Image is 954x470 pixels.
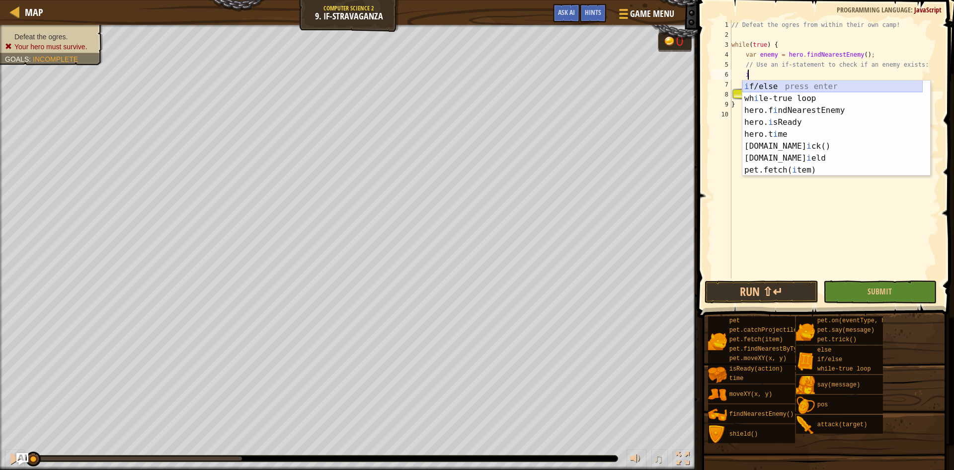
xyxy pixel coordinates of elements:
button: Run ⇧↵ [705,281,818,303]
button: ♫ [651,450,668,470]
span: pet.trick() [817,336,857,343]
button: Ask AI [16,453,28,465]
img: portrait.png [708,425,727,444]
span: pet.catchProjectile(arrow) [729,327,822,334]
button: Submit [823,281,937,303]
span: pos [817,401,828,408]
img: portrait.png [796,396,815,415]
span: shield() [729,431,758,438]
span: else [817,347,832,354]
img: portrait.png [796,352,815,371]
span: Ask AI [558,7,575,17]
button: Ctrl + P: Pause [5,450,25,470]
span: pet.findNearestByType(type) [729,346,826,353]
span: Submit [868,286,892,297]
div: 2 [712,30,731,40]
div: 7 [712,80,731,90]
div: 6 [712,70,731,80]
span: moveXY(x, y) [729,391,772,398]
button: Adjust volume [627,450,646,470]
button: Ask AI [553,4,580,22]
img: portrait.png [708,405,727,424]
span: pet.on(eventType, handler) [817,317,910,324]
span: pet [729,317,740,324]
span: JavaScript [914,5,942,14]
div: 10 [712,109,731,119]
span: : [29,55,33,63]
img: portrait.png [708,385,727,404]
div: 5 [712,60,731,70]
span: Your hero must survive. [14,43,87,51]
span: pet.fetch(item) [729,336,783,343]
span: attack(target) [817,421,868,428]
li: Defeat the ogres. [5,32,95,42]
span: Goals [5,55,29,63]
span: Game Menu [630,7,674,20]
span: while-true loop [817,366,871,373]
div: 0 [676,35,686,48]
span: isReady(action) [729,366,783,373]
span: ♫ [653,451,663,466]
a: Map [20,5,43,19]
img: portrait.png [708,332,727,351]
div: 3 [712,40,731,50]
img: portrait.png [796,416,815,435]
span: Map [25,5,43,19]
img: portrait.png [796,376,815,395]
span: say(message) [817,381,860,388]
span: time [729,375,744,382]
li: Your hero must survive. [5,42,95,52]
img: portrait.png [708,366,727,384]
div: Team 'humans' has 0 gold. [658,31,692,52]
span: findNearestEnemy() [729,411,794,418]
button: Game Menu [611,4,680,27]
div: 8 [712,90,731,99]
div: 1 [712,20,731,30]
div: 4 [712,50,731,60]
span: Hints [585,7,601,17]
span: Incomplete [33,55,78,63]
button: Toggle fullscreen [673,450,693,470]
span: pet.moveXY(x, y) [729,355,787,362]
div: 9 [712,99,731,109]
span: Defeat the ogres. [14,33,68,41]
span: if/else [817,356,842,363]
img: portrait.png [796,322,815,341]
span: : [911,5,914,14]
span: Programming language [837,5,911,14]
span: pet.say(message) [817,327,874,334]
